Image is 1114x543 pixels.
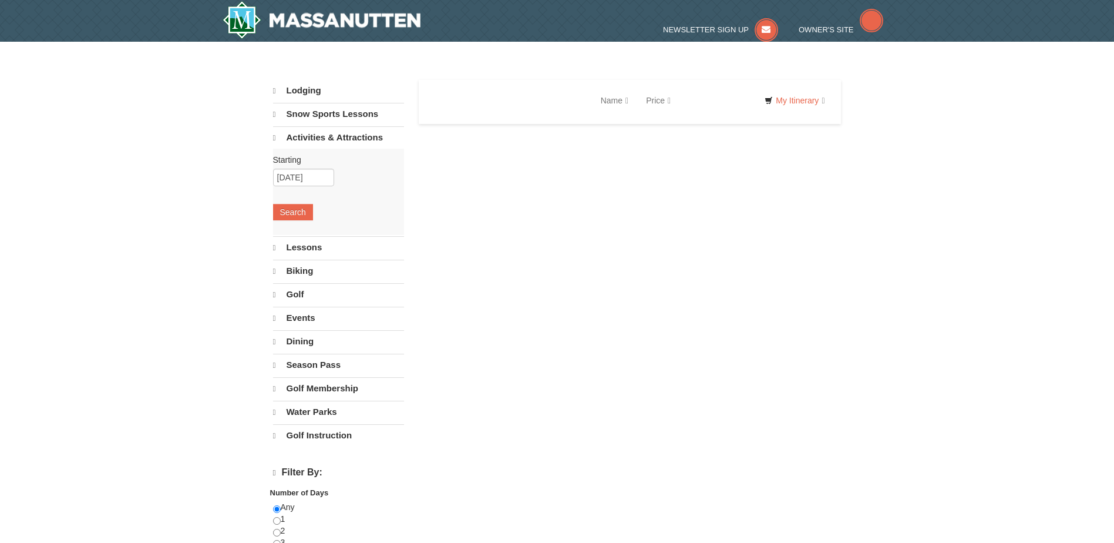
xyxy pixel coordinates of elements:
[273,401,404,423] a: Water Parks
[637,89,679,112] a: Price
[592,89,637,112] a: Name
[273,154,395,166] label: Starting
[273,424,404,447] a: Golf Instruction
[799,25,883,34] a: Owner's Site
[273,354,404,376] a: Season Pass
[273,103,404,125] a: Snow Sports Lessons
[273,236,404,259] a: Lessons
[273,126,404,149] a: Activities & Attractions
[273,204,313,220] button: Search
[273,260,404,282] a: Biking
[223,1,421,39] img: Massanutten Resort Logo
[270,488,329,497] strong: Number of Days
[273,467,404,478] h4: Filter By:
[273,377,404,400] a: Golf Membership
[273,80,404,102] a: Lodging
[799,25,854,34] span: Owner's Site
[663,25,778,34] a: Newsletter Sign Up
[663,25,749,34] span: Newsletter Sign Up
[273,283,404,306] a: Golf
[273,330,404,353] a: Dining
[757,92,832,109] a: My Itinerary
[273,307,404,329] a: Events
[223,1,421,39] a: Massanutten Resort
